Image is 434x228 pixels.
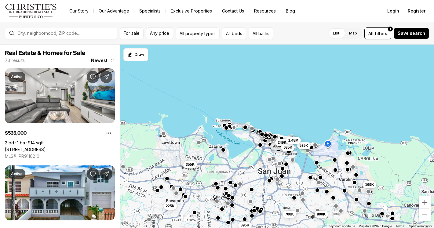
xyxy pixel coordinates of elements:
[5,4,57,18] img: logo
[249,27,273,39] button: All baths
[94,7,134,15] a: Our Advantage
[286,137,301,144] button: 1.48M
[103,127,115,139] button: Property options
[328,28,344,39] label: List
[64,7,93,15] a: Our Story
[281,7,300,15] a: Blog
[5,50,85,56] span: Real Estate & Homes for Sale
[163,202,177,210] button: 225K
[314,211,328,218] button: 800K
[146,27,173,39] button: Any price
[288,138,298,143] span: 1.48M
[398,31,425,36] span: Save search
[404,5,429,17] button: Register
[5,147,46,152] a: 5803 RAQUET CLUB CALLE TARTAK ISLA VERDE/CAROL, CAROLINA PR, 00979
[176,27,220,39] button: All property types
[285,212,294,217] span: 700K
[299,143,308,148] span: 535K
[394,27,429,39] button: Save search
[368,30,374,37] span: All
[275,139,289,146] button: 249K
[91,58,108,63] span: Newest
[100,71,112,83] button: Share Property
[186,162,195,167] span: 355K
[317,212,326,217] span: 800K
[5,58,25,63] p: 731 results
[387,9,399,13] span: Login
[249,7,281,15] a: Resources
[270,143,284,150] button: 900K
[124,31,140,36] span: For sale
[240,223,249,228] span: 895K
[11,74,23,79] p: Active
[120,27,144,39] button: For sale
[283,211,296,218] button: 700K
[87,54,119,67] button: Newest
[134,7,166,15] a: Specialists
[390,27,391,31] span: 1
[217,7,249,15] button: Contact Us
[344,28,362,39] label: Map
[222,27,246,39] button: All beds
[297,142,311,149] button: 535K
[100,168,112,180] button: Share Property
[166,7,217,15] a: Exclusive Properties
[183,161,197,168] button: 355K
[11,172,23,176] p: Active
[272,144,281,149] span: 900K
[87,71,99,83] button: Save Property: 5803 RAQUET CLUB CALLE TARTAK ISLA VERDE/CAROL
[166,204,174,208] span: 225K
[278,140,286,145] span: 249K
[364,27,391,39] button: Allfilters1
[87,168,99,180] button: Save Property: ZZ-16 CALLE 20
[281,144,295,151] button: 685K
[384,5,403,17] button: Login
[408,9,425,13] span: Register
[283,145,292,150] span: 685K
[150,31,169,36] span: Any price
[375,30,387,37] span: filters
[123,48,148,61] button: Start drawing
